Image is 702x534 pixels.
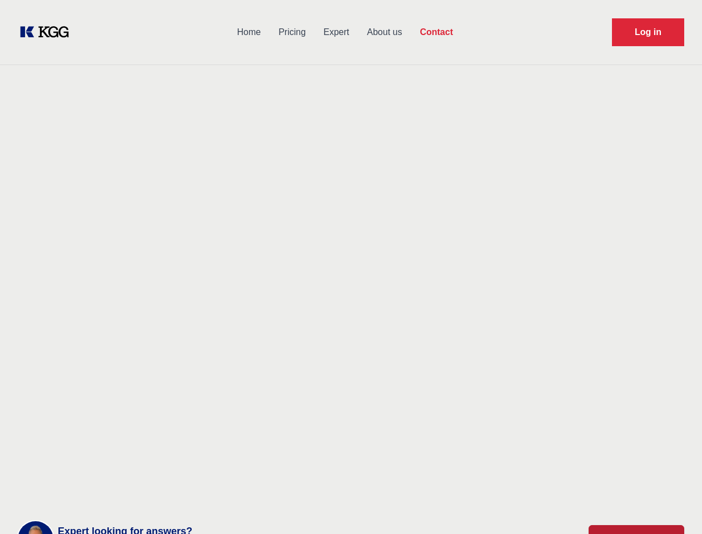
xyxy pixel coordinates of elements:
[411,18,462,47] a: Contact
[315,18,358,47] a: Expert
[270,18,315,47] a: Pricing
[612,18,684,46] a: Request Demo
[358,18,411,47] a: About us
[228,18,270,47] a: Home
[18,23,78,41] a: KOL Knowledge Platform: Talk to Key External Experts (KEE)
[646,481,702,534] iframe: Chat Widget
